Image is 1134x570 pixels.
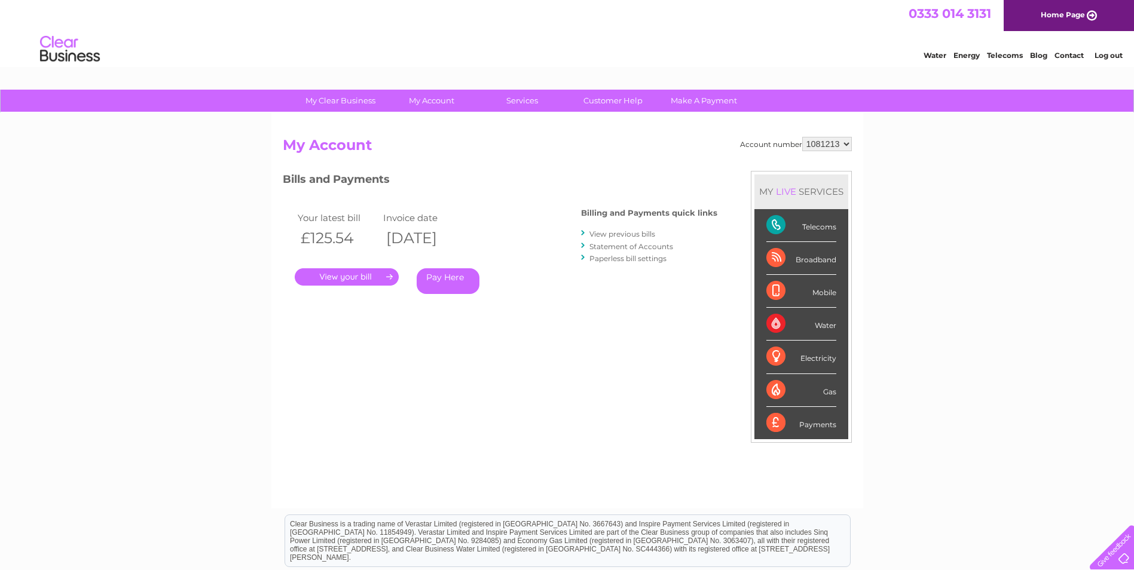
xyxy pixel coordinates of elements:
[283,171,717,192] h3: Bills and Payments
[380,210,466,226] td: Invoice date
[766,308,836,341] div: Water
[295,226,381,250] th: £125.54
[589,229,655,238] a: View previous bills
[380,226,466,250] th: [DATE]
[295,268,399,286] a: .
[909,6,991,21] a: 0333 014 3131
[953,51,980,60] a: Energy
[564,90,662,112] a: Customer Help
[589,242,673,251] a: Statement of Accounts
[740,137,852,151] div: Account number
[766,374,836,407] div: Gas
[382,90,481,112] a: My Account
[417,268,479,294] a: Pay Here
[766,407,836,439] div: Payments
[987,51,1023,60] a: Telecoms
[766,209,836,242] div: Telecoms
[774,186,799,197] div: LIVE
[283,137,852,160] h2: My Account
[655,90,753,112] a: Make A Payment
[581,209,717,217] h4: Billing and Payments quick links
[1095,51,1123,60] a: Log out
[766,341,836,373] div: Electricity
[473,90,571,112] a: Services
[589,254,667,263] a: Paperless bill settings
[39,31,100,68] img: logo.png
[754,174,848,209] div: MY SERVICES
[285,7,850,58] div: Clear Business is a trading name of Verastar Limited (registered in [GEOGRAPHIC_DATA] No. 3667643...
[1030,51,1047,60] a: Blog
[1054,51,1084,60] a: Contact
[766,275,836,308] div: Mobile
[766,242,836,275] div: Broadband
[924,51,946,60] a: Water
[291,90,390,112] a: My Clear Business
[295,210,381,226] td: Your latest bill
